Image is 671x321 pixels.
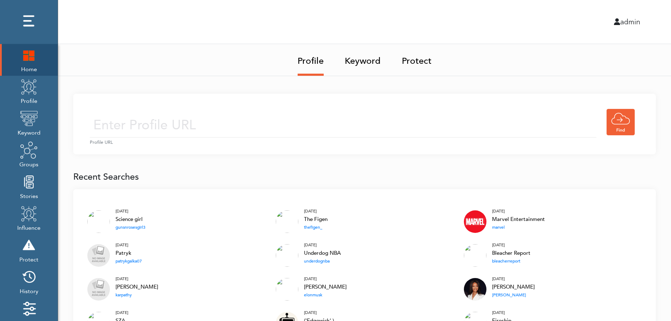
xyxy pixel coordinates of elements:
a: [DATE] Patryk patrykgalka07 [116,241,142,265]
span: Stories [20,191,38,200]
a: [DATE] Marvel Entertainment marvel [492,208,545,231]
div: [DATE] [492,241,530,248]
div: The Figen [304,215,328,224]
div: gunsnrosesgirl3 [116,224,145,231]
div: underdognba [304,258,341,265]
div: thefigen_ [304,224,328,231]
img: BwioAwkz.jpg [464,278,486,301]
img: groups.png [20,141,38,159]
div: [DATE] [116,275,158,282]
div: [DATE] [492,208,545,215]
img: no_image.png [87,278,110,301]
div: [DATE] [304,241,341,248]
img: profile.png [20,205,38,222]
div: bleacherreport [492,258,530,265]
div: elonmusk [304,291,347,298]
a: [DATE] Science girl gunsnrosesgirl3 [116,208,145,231]
div: Patryk [116,249,142,258]
span: Protect [19,254,38,264]
span: Influence [17,222,41,232]
div: [PERSON_NAME] [304,283,347,292]
small: Profile URL [90,139,639,146]
h1: Recent Searches [73,172,656,182]
span: Home [20,64,38,74]
img: k8vEBoCW.jpeg [464,210,486,233]
span: Groups [19,159,38,169]
div: patrykgalka07 [116,258,142,265]
a: [DATE] [PERSON_NAME] [PERSON_NAME] [492,275,535,298]
input: Enter Profile URL [90,113,596,138]
div: [DATE] [492,309,515,316]
div: [DATE] [304,208,328,215]
div: [DATE] [304,275,347,282]
img: bb110f18-7a73-454a-8682-8d5a89c5d6e2 [276,210,298,233]
a: [DATE] Bleacher Report bleacherreport [492,241,530,265]
div: Underdog NBA [304,249,341,258]
img: history.png [20,268,38,286]
div: marvel [492,224,545,231]
img: bf3df493-ddae-46b6-ab18-31bc32daef67 [87,210,110,233]
img: no_image.png [87,244,110,267]
img: stories.png [20,173,38,191]
img: dots.png [20,12,38,30]
span: Profile [20,95,38,105]
img: bleacherreport_twitter.jpg [464,244,486,267]
a: [DATE] Underdog NBA underdognba [304,241,341,265]
div: [DATE] [116,309,128,316]
div: admin [349,17,646,27]
div: Marvel Entertainment [492,215,545,224]
div: Science girl [116,215,145,224]
div: Bleacher Report [492,249,530,258]
a: [DATE] [PERSON_NAME] karpathy [116,275,158,298]
a: Keyword [345,44,381,74]
div: [DATE] [116,208,145,215]
div: [DATE] [492,275,535,282]
div: [PERSON_NAME] [116,283,158,292]
a: [DATE] [PERSON_NAME] elonmusk [304,275,347,298]
img: settings.png [20,300,38,317]
img: home.png [20,46,38,64]
a: Protect [402,44,431,74]
span: Keyword [18,127,41,137]
div: [DATE] [304,309,334,316]
img: underdognba_twitter.jpg [276,244,298,267]
img: elonmusk_twitter.jpg [276,278,298,301]
img: find.png [607,109,635,135]
div: [PERSON_NAME] [492,283,535,292]
img: profile.png [20,78,38,95]
img: risk.png [20,236,38,254]
img: keyword.png [20,110,38,127]
div: [PERSON_NAME] [492,291,535,298]
div: karpathy [116,291,158,298]
div: [DATE] [116,241,142,248]
a: Profile [298,44,324,76]
a: [DATE] The Figen thefigen_ [304,208,328,231]
span: History [20,286,38,296]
